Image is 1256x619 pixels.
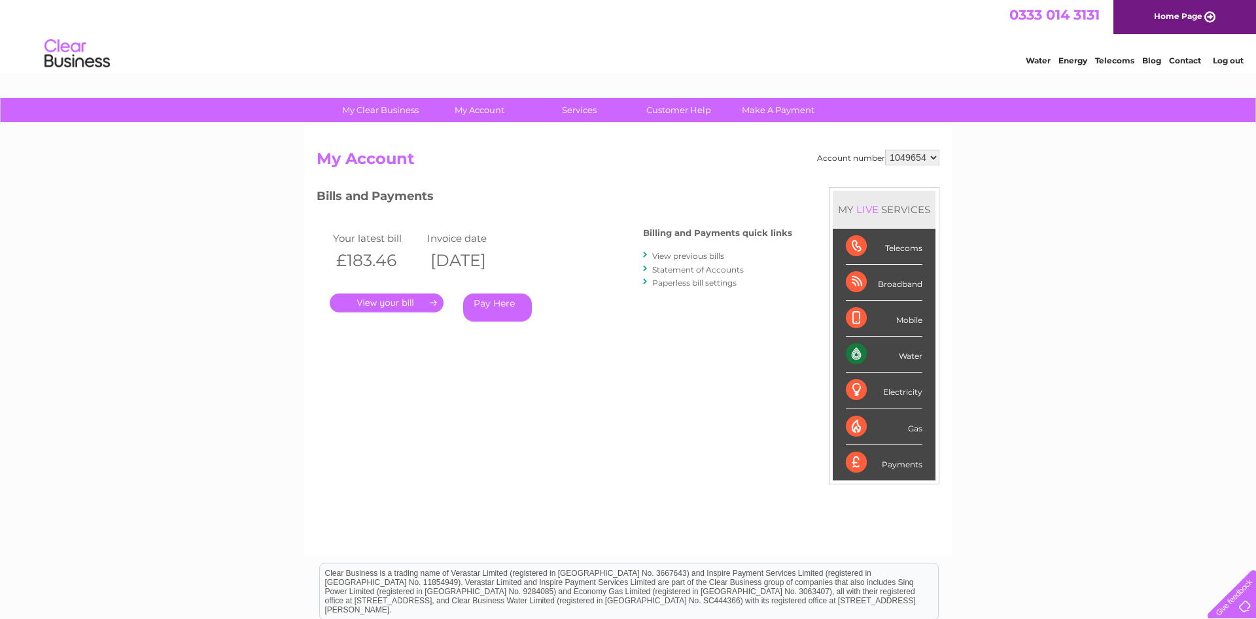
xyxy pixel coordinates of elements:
[317,187,792,210] h3: Bills and Payments
[652,278,737,288] a: Paperless bill settings
[652,265,744,275] a: Statement of Accounts
[44,34,111,74] img: logo.png
[1058,56,1087,65] a: Energy
[326,98,434,122] a: My Clear Business
[1095,56,1134,65] a: Telecoms
[846,229,922,265] div: Telecoms
[1169,56,1201,65] a: Contact
[846,373,922,409] div: Electricity
[833,191,935,228] div: MY SERVICES
[320,7,938,63] div: Clear Business is a trading name of Verastar Limited (registered in [GEOGRAPHIC_DATA] No. 3667643...
[463,293,532,322] a: Pay Here
[330,293,444,312] a: .
[317,150,939,175] h2: My Account
[846,265,922,301] div: Broadband
[1213,56,1244,65] a: Log out
[846,409,922,445] div: Gas
[424,247,518,274] th: [DATE]
[525,98,633,122] a: Services
[330,229,424,247] td: Your latest bill
[846,337,922,373] div: Water
[426,98,534,122] a: My Account
[652,251,724,261] a: View previous bills
[846,301,922,337] div: Mobile
[643,228,792,238] h4: Billing and Payments quick links
[724,98,832,122] a: Make A Payment
[1142,56,1161,65] a: Blog
[330,247,424,274] th: £183.46
[1026,56,1051,65] a: Water
[846,445,922,480] div: Payments
[854,203,881,216] div: LIVE
[625,98,733,122] a: Customer Help
[424,229,518,247] td: Invoice date
[817,150,939,165] div: Account number
[1009,7,1100,23] a: 0333 014 3131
